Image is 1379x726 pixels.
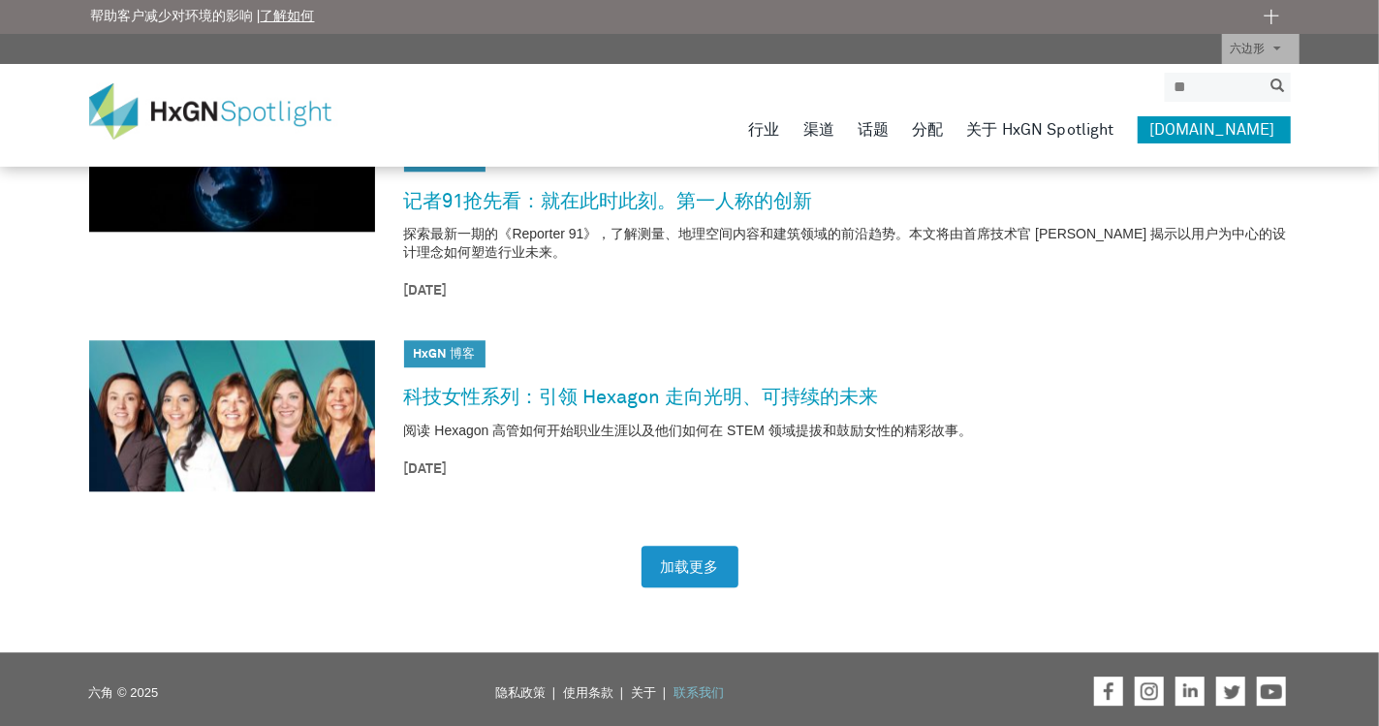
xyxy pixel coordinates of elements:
button: 加载更多 [642,546,738,587]
font: 话题 [858,122,889,138]
a: 六边形 [1222,34,1300,64]
font: 帮助客户减少对环境的影响 | [90,8,261,23]
font: 行业 [749,122,780,138]
a: 科技女性系列：引领 Hexagon 走向光明、可持续的未来 [404,382,879,413]
a: 记者91抢先看：就在此时此刻。第一人称的创新 [404,186,813,217]
font: 六角 © 2025 [89,685,159,700]
a: 关于 [631,687,656,700]
font: 探索最新一期的《Reporter 91》，了解测量、地理空间内容和建筑领域的前沿趋势。本文将由首席技术官 [PERSON_NAME] 揭示以用户为中心的设计理念如何塑造行业未来。 [404,226,1287,260]
font: 关于 HxGN Spotlight [967,122,1114,138]
font: 十 [1264,9,1279,25]
font: 阅读 Hexagon 高管如何开始职业生涯以及他们如何在 STEM 领域提拔和鼓励女性的精彩故事。 [404,423,973,438]
font: 加载更多 [661,558,719,575]
font: [DATE] [404,462,448,476]
font: [DOMAIN_NAME] [1149,122,1275,138]
font: 六边形 [1231,44,1266,55]
font: 分配 [912,122,943,138]
a: 关于 HxGN Spotlight [967,116,1114,143]
img: 记者91抢先看：就在此时此刻。第一人称的创新 [89,144,375,231]
img: 科技女性系列：引领 Hexagon 走向光明、可持续的未来 [89,340,375,490]
font: 记者91抢先看：就在此时此刻。第一人称的创新 [404,192,813,211]
a: 使用条款 [563,687,613,700]
a: 联系我们 [674,687,724,700]
a: HxGN 博客 [414,348,476,361]
font: 科技女性系列：引领 Hexagon 走向光明、可持续的未来 [404,388,879,407]
font: 渠道 [803,122,834,138]
a: 了解如何 [261,8,315,23]
a: 隐私政策 [495,687,546,700]
a: [DOMAIN_NAME] [1138,116,1291,143]
font: [DATE] [404,284,448,298]
img: HxGN 聚光灯 [89,83,360,140]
